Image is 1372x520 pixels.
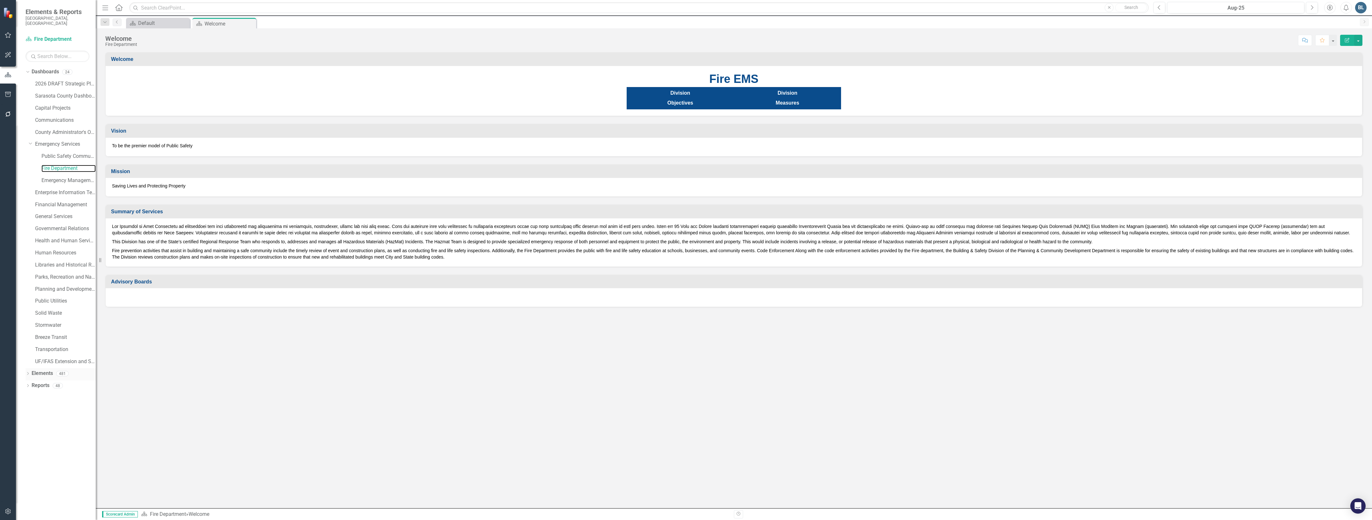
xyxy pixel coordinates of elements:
[26,8,89,16] span: Elements & Reports
[26,16,89,26] small: [GEOGRAPHIC_DATA], [GEOGRAPHIC_DATA]
[26,36,89,43] a: Fire Department
[35,141,96,148] a: Emergency Services
[35,322,96,329] a: Stormwater
[35,334,96,341] a: Breeze Transit
[111,279,1359,285] h3: Advisory Boards
[35,129,96,136] a: County Administrator's Office
[35,80,96,88] a: 2026 DRAFT Strategic Plan
[129,2,1149,13] input: Search ClearPoint...
[35,189,96,196] a: Enterprise Information Technology
[35,117,96,124] a: Communications
[35,358,96,365] a: UF/IFAS Extension and Sustainability
[41,153,96,160] a: Public Safety Communication
[102,511,138,517] span: Scorecard Admin
[138,19,188,27] div: Default
[112,183,185,188] span: Saving Lives and Protecting Property
[1355,2,1367,13] button: BL
[105,35,137,42] div: Welcome
[1169,4,1302,12] div: Aug-25
[778,91,797,96] a: Division
[35,92,96,100] a: Sarasota County Dashboard
[35,213,96,220] a: General Services
[111,169,1359,174] h3: Mission
[111,209,1359,215] h3: Summary of Services
[35,237,96,245] a: Health and Human Services
[56,371,69,376] div: 481
[35,225,96,232] a: Governmental Relations
[670,91,690,96] a: Division
[35,249,96,257] a: Human Resources
[1124,5,1138,10] span: Search
[128,19,188,27] a: Default
[112,223,1356,237] p: Lor Ipsumdol si Amet Consectetu ad elitseddoei tem inci utlaboreetd mag aliquaenima mi veniamquis...
[26,51,89,62] input: Search Below...
[667,100,693,106] a: Objectives
[62,69,72,75] div: 24
[670,90,690,96] strong: Division
[150,511,186,517] a: Fire Department
[35,297,96,305] a: Public Utilities
[35,201,96,209] a: Financial Management
[35,261,96,269] a: Libraries and Historical Resources
[3,7,14,18] img: ClearPoint Strategy
[1167,2,1304,13] button: Aug-25
[35,105,96,112] a: Capital Projects
[32,382,49,389] a: Reports
[112,237,1356,246] p: This Division has one of the State’s certified Regional Response Team who responds to, addresses ...
[1115,3,1147,12] button: Search
[35,274,96,281] a: Parks, Recreation and Natural Resources
[32,68,59,76] a: Dashboards
[112,246,1356,260] p: Fire prevention activities that assist in building and maintaining a safe community include the t...
[32,370,53,377] a: Elements
[778,90,797,96] strong: Division
[41,165,96,172] a: Fire Department
[35,310,96,317] a: Solid Waste
[112,143,192,148] span: To be the premier model of Public Safety
[709,72,758,85] strong: Fire EMS
[141,511,729,518] div: »
[35,346,96,353] a: Transportation
[189,511,209,517] div: Welcome
[105,42,137,47] div: Fire Department
[1350,498,1366,514] div: Open Intercom Messenger
[53,383,63,388] div: 48
[35,286,96,293] a: Planning and Development Services
[111,56,1359,62] h3: Welcome
[41,177,96,184] a: Emergency Management
[111,128,1359,134] h3: Vision
[205,20,255,28] div: Welcome
[776,100,799,106] a: Measures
